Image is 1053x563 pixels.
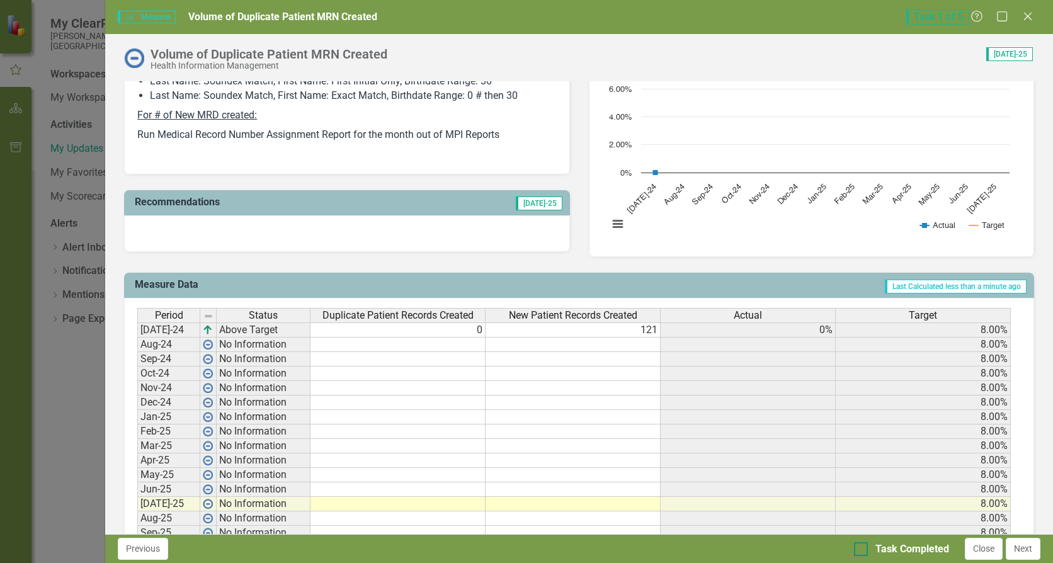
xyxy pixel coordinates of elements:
[135,196,409,208] h3: Recommendations
[203,368,213,378] img: wPkqUstsMhMTgAAAABJRU5ErkJggg==
[486,322,661,338] td: 121
[137,410,200,424] td: Jan-25
[663,183,686,207] text: Aug-24
[909,310,937,321] span: Target
[805,183,828,205] text: Jan-25
[620,169,632,178] text: 0%
[748,183,771,206] text: Nov-24
[217,424,310,439] td: No Information
[151,61,387,71] div: Health Information Management
[155,310,183,321] span: Period
[217,453,310,468] td: No Information
[137,338,200,352] td: Aug-24
[652,170,657,175] path: Jul-24, 0. Actual.
[135,279,410,290] h3: Measure Data
[137,367,200,381] td: Oct-24
[137,511,200,526] td: Aug-25
[217,526,310,540] td: No Information
[1006,538,1040,560] button: Next
[609,113,632,122] text: 4.00%
[836,395,1011,410] td: 8.00%
[969,220,1005,230] button: Show Target
[203,339,213,350] img: wPkqUstsMhMTgAAAABJRU5ErkJggg==
[836,381,1011,395] td: 8.00%
[891,183,913,205] text: Apr-25
[203,455,213,465] img: wPkqUstsMhMTgAAAABJRU5ErkJggg==
[217,468,310,482] td: No Information
[217,352,310,367] td: No Information
[920,220,955,230] button: Show Actual
[720,183,743,205] text: Oct-24
[188,11,377,23] span: Volume of Duplicate Patient MRN Created
[217,395,310,410] td: No Information
[509,310,637,321] span: New Patient Records Created
[691,183,715,207] text: Sep-24
[203,412,213,422] img: wPkqUstsMhMTgAAAABJRU5ErkJggg==
[217,410,310,424] td: No Information
[137,381,200,395] td: Nov-24
[137,109,257,121] span: For # of New MRD created:
[836,511,1011,526] td: 8.00%
[203,499,213,509] img: wPkqUstsMhMTgAAAABJRU5ErkJggg==
[661,322,836,338] td: 0%
[836,468,1011,482] td: 8.00%
[203,484,213,494] img: wPkqUstsMhMTgAAAABJRU5ErkJggg==
[862,183,885,206] text: Mar-25
[150,89,556,103] li: Last Name: Soundex Match, First Name: Exact Match, Birthdate Range: 0 # then 30
[986,47,1033,61] span: [DATE]-25
[217,367,310,381] td: No Information
[836,497,1011,511] td: 8.00%
[203,528,213,538] img: wPkqUstsMhMTgAAAABJRU5ErkJggg==
[917,183,942,207] text: May-25
[151,47,387,61] div: Volume of Duplicate Patient MRN Created
[137,453,200,468] td: Apr-25
[217,497,310,511] td: No Information
[516,196,562,210] span: [DATE]-25
[836,338,1011,352] td: 8.00%
[602,55,1021,244] div: Chart. Highcharts interactive chart.
[947,183,970,205] text: Jun-25
[652,170,657,175] g: Actual, line 1 of 2 with 13 data points.
[965,538,1003,560] button: Close
[137,439,200,453] td: Mar-25
[137,468,200,482] td: May-25
[217,322,310,338] td: Above Target
[836,322,1011,338] td: 8.00%
[118,11,175,23] span: Measure
[203,426,213,436] img: wPkqUstsMhMTgAAAABJRU5ErkJggg==
[625,183,658,215] text: [DATE]-24
[965,183,998,215] text: [DATE]-25
[203,325,213,335] img: VmL+zLOWXp8NoCSi7l57Eu8eJ+4GWSi48xzEIItyGCrzKAg+GPZxiGYRiGYS7xC1jVADWlAHzkAAAAAElFTkSuQmCC
[137,482,200,497] td: Jun-25
[150,74,556,89] li: Last Name: Soundex Match, First Name: First Initial Only, Birthdate Range: 30
[203,513,213,523] img: wPkqUstsMhMTgAAAABJRU5ErkJggg==
[310,322,486,338] td: 0
[203,441,213,451] img: wPkqUstsMhMTgAAAABJRU5ErkJggg==
[906,9,969,25] span: Task 1 of 5
[249,310,278,321] span: Status
[217,338,310,352] td: No Information
[137,424,200,439] td: Feb-25
[203,397,213,407] img: wPkqUstsMhMTgAAAABJRU5ErkJggg==
[137,497,200,511] td: [DATE]-25
[875,542,949,557] div: Task Completed
[217,511,310,526] td: No Information
[124,48,144,68] img: No Information
[217,381,310,395] td: No Information
[836,482,1011,497] td: 8.00%
[137,125,556,145] p: Run Medical Record Number Assignment Report for the month out of MPI Reports
[609,86,632,94] text: 6.00%
[836,367,1011,381] td: 8.00%
[609,215,627,233] button: View chart menu, Chart
[833,183,857,206] text: Feb-25
[734,310,762,321] span: Actual
[885,280,1027,293] span: Last Calculated less than a minute ago
[203,311,213,321] img: 8DAGhfEEPCf229AAAAAElFTkSuQmCC
[836,439,1011,453] td: 8.00%
[609,141,632,149] text: 2.00%
[203,383,213,393] img: wPkqUstsMhMTgAAAABJRU5ErkJggg==
[217,482,310,497] td: No Information
[217,439,310,453] td: No Information
[777,183,800,206] text: Dec-24
[137,322,200,338] td: [DATE]-24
